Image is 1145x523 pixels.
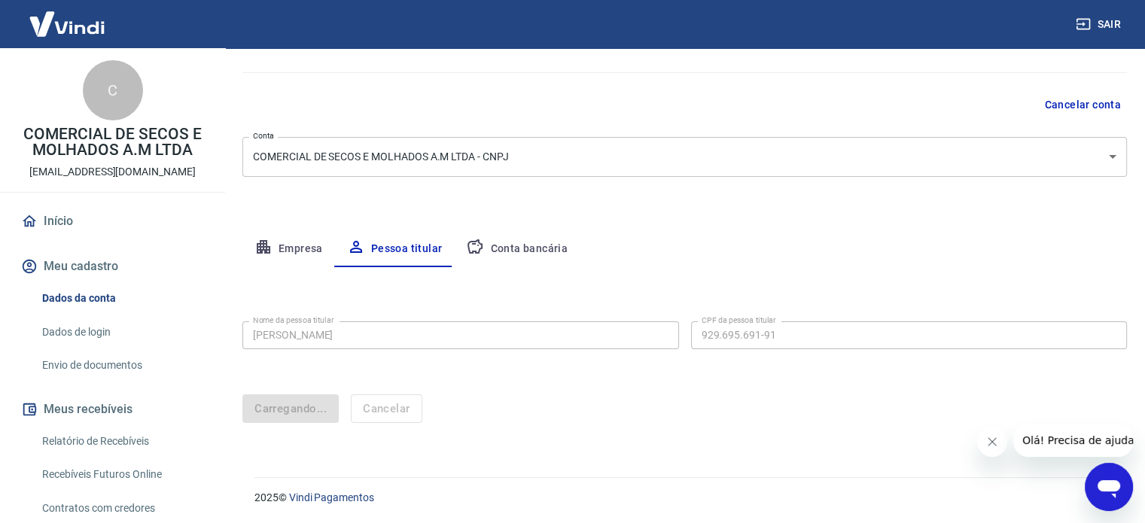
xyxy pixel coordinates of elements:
[1038,91,1127,119] button: Cancelar conta
[29,164,196,180] p: [EMAIL_ADDRESS][DOMAIN_NAME]
[83,60,143,120] div: C
[36,317,207,348] a: Dados de login
[242,137,1127,177] div: COMERCIAL DE SECOS E MOLHADOS A.M LTDA - CNPJ
[12,126,213,158] p: COMERCIAL DE SECOS E MOLHADOS A.M LTDA
[702,315,776,326] label: CPF da pessoa titular
[1073,11,1127,38] button: Sair
[36,426,207,457] a: Relatório de Recebíveis
[18,1,116,47] img: Vindi
[36,350,207,381] a: Envio de documentos
[18,393,207,426] button: Meus recebíveis
[1013,424,1133,457] iframe: Mensagem da empresa
[254,490,1109,506] p: 2025 ©
[242,231,335,267] button: Empresa
[36,283,207,314] a: Dados da conta
[977,427,1007,457] iframe: Fechar mensagem
[36,459,207,490] a: Recebíveis Futuros Online
[18,250,207,283] button: Meu cadastro
[18,205,207,238] a: Início
[454,231,580,267] button: Conta bancária
[9,11,126,23] span: Olá! Precisa de ajuda?
[253,130,274,141] label: Conta
[1085,463,1133,511] iframe: Botão para abrir a janela de mensagens
[289,491,374,503] a: Vindi Pagamentos
[335,231,455,267] button: Pessoa titular
[253,315,333,326] label: Nome da pessoa titular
